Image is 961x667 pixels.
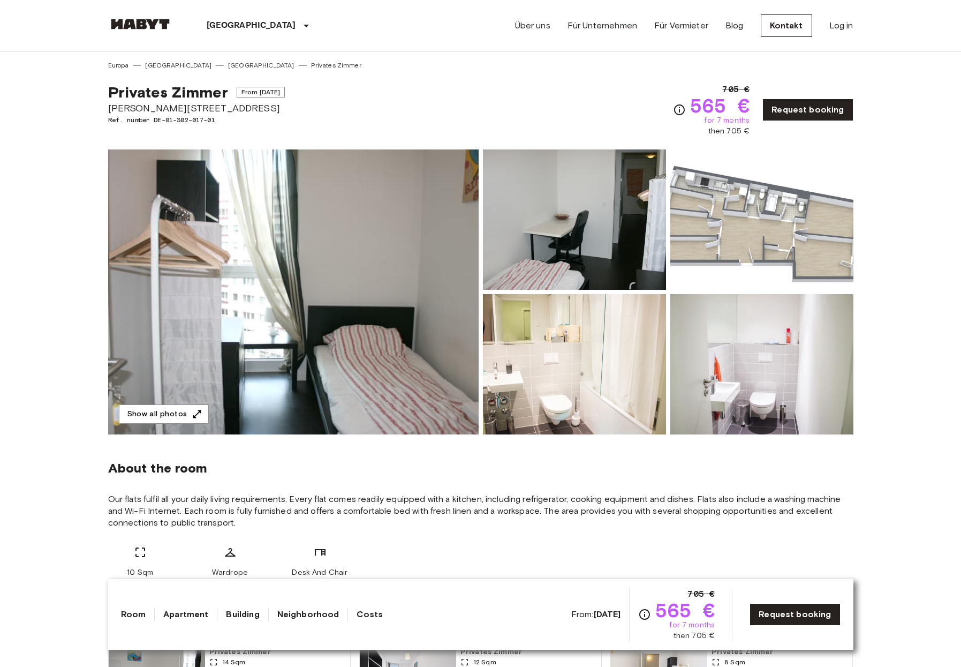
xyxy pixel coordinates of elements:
a: Privates Zimmer [311,61,361,70]
img: Marketing picture of unit DE-01-302-017-01 [108,149,479,434]
span: About the room [108,460,853,476]
a: Request booking [762,99,853,121]
span: Desk And Chair [292,567,347,578]
a: Apartment [163,608,208,621]
span: Our flats fulfil all your daily living requirements. Every flat comes readily equipped with a kit... [108,493,853,529]
img: Picture of unit DE-01-302-017-01 [483,294,666,434]
a: [GEOGRAPHIC_DATA] [145,61,211,70]
span: for 7 months [704,115,750,126]
span: From [DATE] [237,87,285,98]
svg: Check cost overview for full price breakdown. Please note that discounts apply to new joiners onl... [673,103,686,116]
img: Picture of unit DE-01-302-017-01 [483,149,666,290]
p: [GEOGRAPHIC_DATA] [207,19,296,32]
a: Für Unternehmen [567,19,637,32]
span: 8 Sqm [724,657,745,667]
img: Habyt [108,19,172,29]
a: Blog [725,19,744,32]
span: 565 € [690,96,750,115]
span: 565 € [655,601,715,620]
a: Building [226,608,259,621]
span: Privates Zimmer [209,647,346,657]
a: Room [121,608,146,621]
a: Über uns [515,19,550,32]
span: 10 Sqm [127,567,153,578]
span: From: [571,609,621,620]
img: Picture of unit DE-01-302-017-01 [670,149,853,290]
span: [PERSON_NAME][STREET_ADDRESS] [108,101,285,115]
span: 12 Sqm [473,657,496,667]
a: [GEOGRAPHIC_DATA] [228,61,294,70]
b: [DATE] [594,609,621,619]
button: Show all photos [119,404,209,424]
span: for 7 months [669,620,715,631]
span: Wardrope [212,567,248,578]
span: 14 Sqm [222,657,246,667]
a: Request booking [750,603,840,626]
a: Für Vermieter [654,19,708,32]
span: Privates Zimmer [460,647,597,657]
a: Costs [357,608,383,621]
svg: Check cost overview for full price breakdown. Please note that discounts apply to new joiners onl... [638,608,651,621]
a: Europa [108,61,129,70]
span: then 705 € [674,631,715,641]
span: Privates Zimmer [108,83,228,101]
span: 705 € [722,83,750,96]
a: Log in [829,19,853,32]
span: Privates Zimmer [712,647,848,657]
a: Neighborhood [277,608,339,621]
span: Ref. number DE-01-302-017-01 [108,115,285,125]
img: Picture of unit DE-01-302-017-01 [670,294,853,434]
a: Kontakt [761,14,812,37]
span: 705 € [687,588,715,601]
span: then 705 € [708,126,750,137]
